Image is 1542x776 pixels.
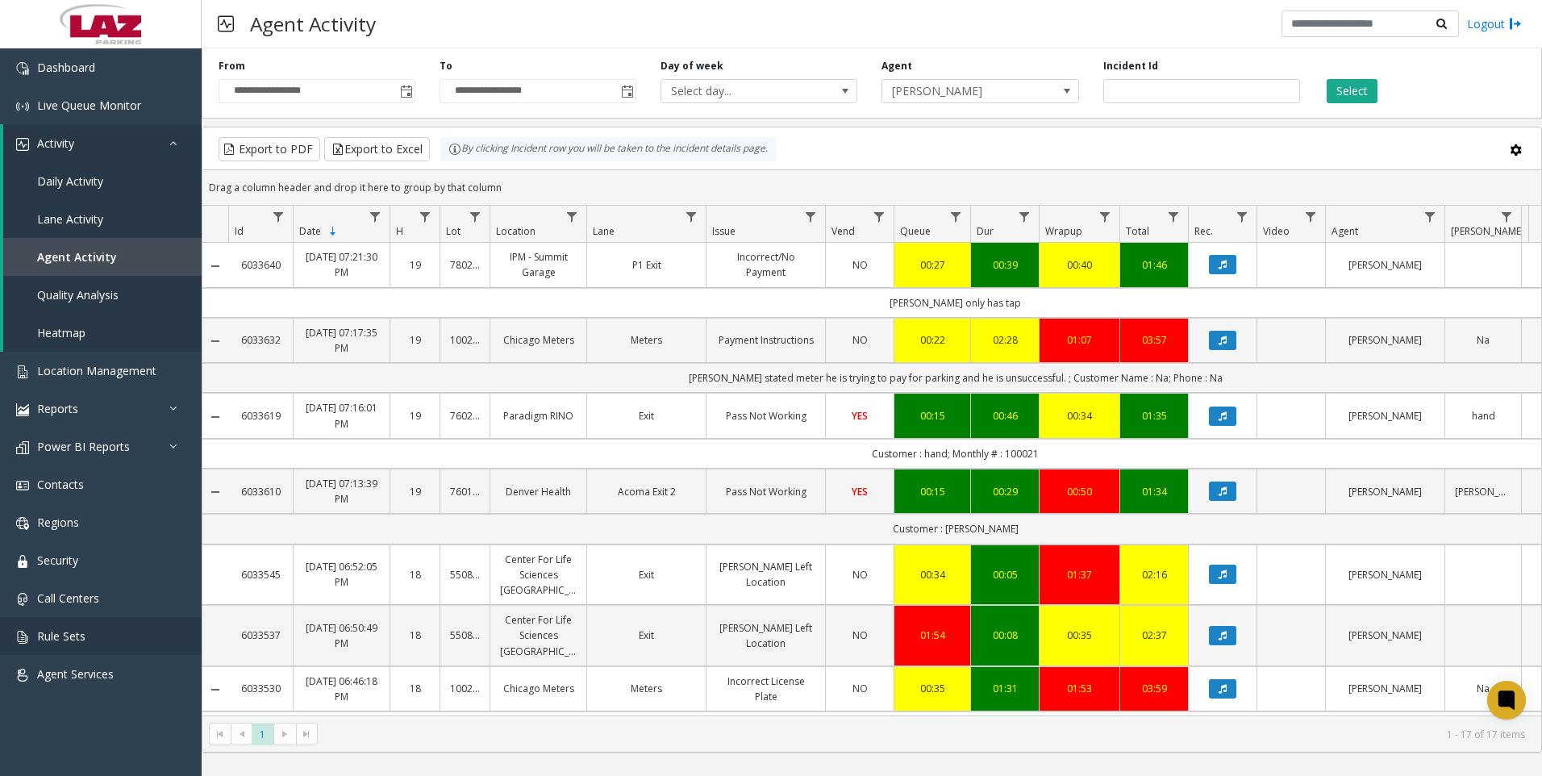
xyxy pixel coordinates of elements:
[1130,332,1178,348] a: 03:57
[465,206,486,227] a: Lot Filter Menu
[397,80,415,102] span: Toggle popup
[1300,206,1322,227] a: Video Filter Menu
[16,631,29,644] img: 'icon'
[400,332,430,348] a: 19
[836,257,884,273] a: NO
[37,136,74,151] span: Activity
[977,224,994,238] span: Dur
[1419,206,1441,227] a: Agent Filter Menu
[448,143,461,156] img: infoIcon.svg
[981,681,1029,696] a: 01:31
[238,332,283,348] a: 6033632
[836,484,884,499] a: YES
[1049,484,1110,499] div: 00:50
[981,484,1029,499] a: 00:29
[242,4,384,44] h3: Agent Activity
[981,408,1029,423] a: 00:46
[1332,224,1358,238] span: Agent
[904,628,961,643] a: 01:54
[1130,257,1178,273] div: 01:46
[400,567,430,582] a: 18
[904,484,961,499] a: 00:15
[904,681,961,696] a: 00:35
[202,260,228,273] a: Collapse Details
[716,620,815,651] a: [PERSON_NAME] Left Location
[904,408,961,423] div: 00:15
[16,403,29,416] img: 'icon'
[238,257,283,273] a: 6033640
[37,60,95,75] span: Dashboard
[1130,628,1178,643] a: 02:37
[716,559,815,590] a: [PERSON_NAME] Left Location
[268,206,290,227] a: Id Filter Menu
[1263,224,1290,238] span: Video
[202,486,228,499] a: Collapse Details
[327,225,340,238] span: Sortable
[1163,206,1185,227] a: Total Filter Menu
[597,567,696,582] a: Exit
[1467,15,1522,32] a: Logout
[1194,224,1213,238] span: Rec.
[712,224,736,238] span: Issue
[400,257,430,273] a: 19
[3,238,202,276] a: Agent Activity
[235,224,244,238] span: Id
[400,484,430,499] a: 19
[661,80,818,102] span: Select day...
[202,335,228,348] a: Collapse Details
[450,332,480,348] a: 100240
[1049,628,1110,643] a: 00:35
[238,628,283,643] a: 6033537
[981,257,1029,273] div: 00:39
[500,484,577,499] a: Denver Health
[1336,681,1435,696] a: [PERSON_NAME]
[37,363,156,378] span: Location Management
[440,137,776,161] div: By clicking Incident row you will be taken to the incident details page.
[16,100,29,113] img: 'icon'
[1509,15,1522,32] img: logout
[37,439,130,454] span: Power BI Reports
[1045,224,1082,238] span: Wrapup
[16,62,29,75] img: 'icon'
[37,211,103,227] span: Lane Activity
[900,224,931,238] span: Queue
[37,325,85,340] span: Heatmap
[904,567,961,582] a: 00:34
[1130,408,1178,423] div: 01:35
[1130,681,1178,696] div: 03:59
[3,124,202,162] a: Activity
[500,552,577,599] a: Center For Life Sciences [GEOGRAPHIC_DATA]
[16,555,29,568] img: 'icon'
[1049,332,1110,348] a: 01:07
[3,162,202,200] a: Daily Activity
[202,411,228,423] a: Collapse Details
[16,517,29,530] img: 'icon'
[500,249,577,280] a: IPM - Summit Garage
[1130,567,1178,582] div: 02:16
[981,567,1029,582] a: 00:05
[450,257,480,273] a: 780288
[396,224,403,238] span: H
[831,224,855,238] span: Vend
[1103,59,1158,73] label: Incident Id
[852,333,868,347] span: NO
[500,332,577,348] a: Chicago Meters
[16,669,29,682] img: 'icon'
[327,728,1525,741] kendo-pager-info: 1 - 17 of 17 items
[37,98,141,113] span: Live Queue Monitor
[450,567,480,582] a: 550809
[37,628,85,644] span: Rule Sets
[1014,206,1036,227] a: Dur Filter Menu
[450,681,480,696] a: 100240
[1049,257,1110,273] a: 00:40
[852,258,868,272] span: NO
[904,257,961,273] a: 00:27
[881,59,912,73] label: Agent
